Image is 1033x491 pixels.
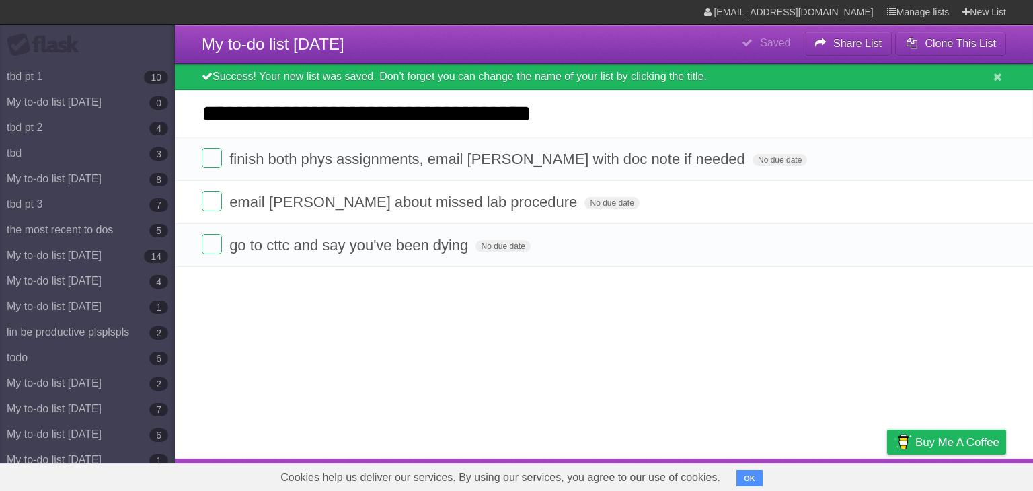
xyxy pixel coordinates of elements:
[229,151,749,167] span: finish both phys assignments, email [PERSON_NAME] with doc note if needed
[149,173,168,186] b: 8
[229,237,471,254] span: go to cttc and say you've been dying
[149,122,168,135] b: 4
[894,430,912,453] img: Buy me a coffee
[149,96,168,110] b: 0
[753,154,807,166] span: No due date
[149,147,168,161] b: 3
[736,470,763,486] button: OK
[887,430,1006,455] a: Buy me a coffee
[267,464,734,491] span: Cookies help us deliver our services. By using our services, you agree to our use of cookies.
[149,275,168,289] b: 4
[475,240,530,252] span: No due date
[7,33,87,57] div: Flask
[921,462,1006,488] a: Suggest a feature
[202,191,222,211] label: Done
[804,32,892,56] button: Share List
[149,352,168,365] b: 6
[202,234,222,254] label: Done
[144,250,168,263] b: 14
[149,377,168,391] b: 2
[824,462,853,488] a: Terms
[202,148,222,168] label: Done
[144,71,168,84] b: 10
[925,38,996,49] b: Clone This List
[760,37,790,48] b: Saved
[229,194,580,211] span: email [PERSON_NAME] about missed lab procedure
[584,197,639,209] span: No due date
[149,428,168,442] b: 6
[149,326,168,340] b: 2
[149,224,168,237] b: 5
[149,198,168,212] b: 7
[708,462,736,488] a: About
[149,454,168,467] b: 1
[149,301,168,314] b: 1
[175,64,1033,90] div: Success! Your new list was saved. Don't forget you can change the name of your list by clicking t...
[870,462,905,488] a: Privacy
[753,462,807,488] a: Developers
[833,38,882,49] b: Share List
[895,32,1006,56] button: Clone This List
[149,403,168,416] b: 7
[915,430,999,454] span: Buy me a coffee
[202,35,344,53] span: My to-do list [DATE]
